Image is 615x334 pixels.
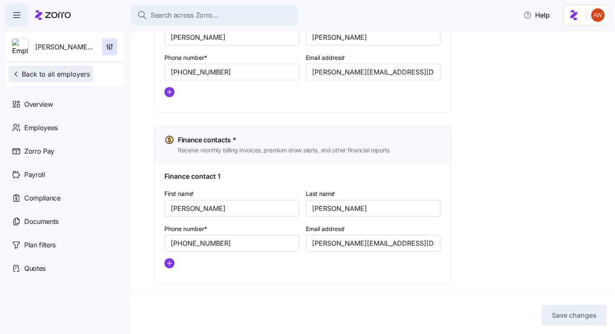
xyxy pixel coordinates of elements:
span: Search across Zorro... [151,10,218,21]
label: Phone number* [164,53,207,62]
a: Employees [5,116,124,139]
input: Type last name [306,29,441,46]
span: Employees [24,123,58,133]
img: Employer logo [12,39,28,56]
span: Overview [24,99,53,110]
label: Email address [306,53,347,62]
span: Finance contact 1 [164,171,220,182]
button: Help [517,7,556,23]
span: [PERSON_NAME] Fence Company [35,42,95,52]
span: Save changes [552,310,597,320]
a: Compliance [5,186,124,210]
button: Save changes [542,305,607,326]
label: Last name [306,189,337,198]
input: Type email address [306,235,441,252]
label: Phone number* [164,224,207,234]
a: Documents [5,210,124,233]
a: Plan filters [5,233,124,257]
input: Type last name [306,200,441,217]
span: Quotes [24,263,46,274]
button: Search across Zorro... [131,5,298,25]
span: Help [523,10,550,20]
input: Type first name [164,29,299,46]
a: Overview [5,92,124,116]
a: Zorro Pay [5,139,124,163]
svg: add icon [164,87,174,97]
span: Compliance [24,193,61,203]
input: Type first name [164,200,299,217]
input: Type email address [306,64,441,80]
svg: add icon [164,258,174,268]
span: Back to all employers [12,69,90,79]
input: (212) 456-7890 [164,64,299,80]
label: Email address [306,224,347,234]
input: (212) 456-7890 [164,235,299,252]
span: Zorro Pay [24,146,54,157]
a: Quotes [5,257,124,280]
span: Receive monthly billing invoices, premium draw alerts, and other financial reports [178,146,389,154]
span: Plan filters [24,240,56,250]
a: Payroll [5,163,124,186]
img: 3c671664b44671044fa8929adf5007c6 [591,8,605,22]
span: Finance contacts * [178,135,236,145]
button: Back to all employers [8,66,93,82]
span: Payroll [24,170,45,180]
span: Documents [24,216,59,227]
label: First name [164,189,196,198]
